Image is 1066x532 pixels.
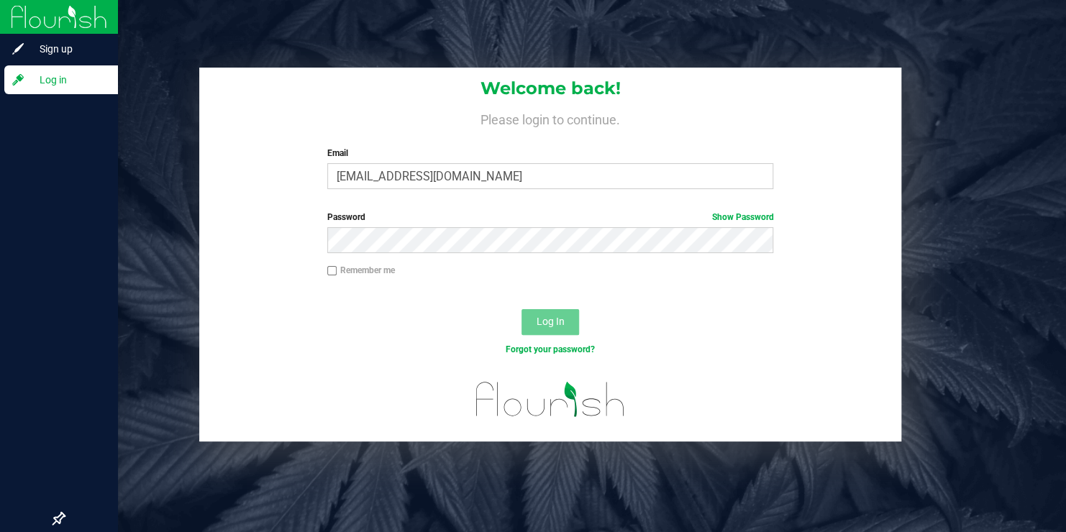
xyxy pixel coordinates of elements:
h1: Welcome back! [199,79,901,98]
a: Show Password [711,212,773,222]
label: Email [327,147,774,160]
span: Sign up [25,40,111,58]
h4: Please login to continue. [199,109,901,127]
a: Forgot your password? [506,344,595,354]
span: Password [327,212,365,222]
inline-svg: Sign up [11,42,25,56]
inline-svg: Log in [11,73,25,87]
label: Remember me [327,264,395,277]
span: Log in [25,71,111,88]
input: Remember me [327,266,337,276]
img: flourish_logo.svg [463,371,638,427]
button: Log In [521,309,579,335]
span: Log In [537,316,565,327]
